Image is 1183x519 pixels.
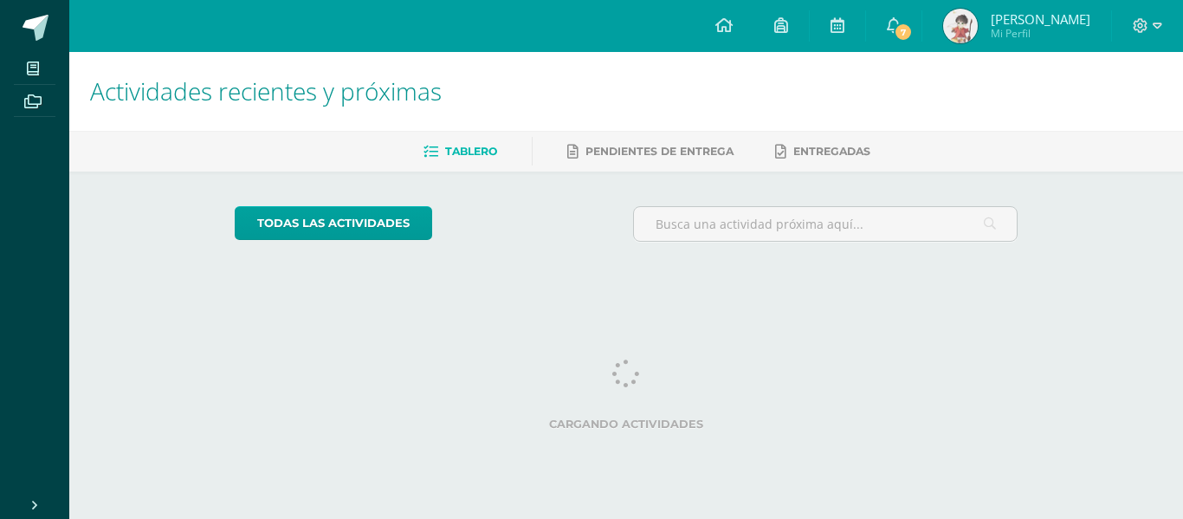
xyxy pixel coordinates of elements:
a: Entregadas [775,138,870,165]
img: 4686f1a89fc6bee7890228770d3d7d3e.png [943,9,978,43]
span: Pendientes de entrega [585,145,734,158]
a: Pendientes de entrega [567,138,734,165]
input: Busca una actividad próxima aquí... [634,207,1018,241]
span: 7 [894,23,913,42]
span: Mi Perfil [991,26,1090,41]
span: Tablero [445,145,497,158]
a: Tablero [423,138,497,165]
span: Entregadas [793,145,870,158]
a: todas las Actividades [235,206,432,240]
label: Cargando actividades [235,418,1018,431]
span: [PERSON_NAME] [991,10,1090,28]
span: Actividades recientes y próximas [90,75,442,107]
